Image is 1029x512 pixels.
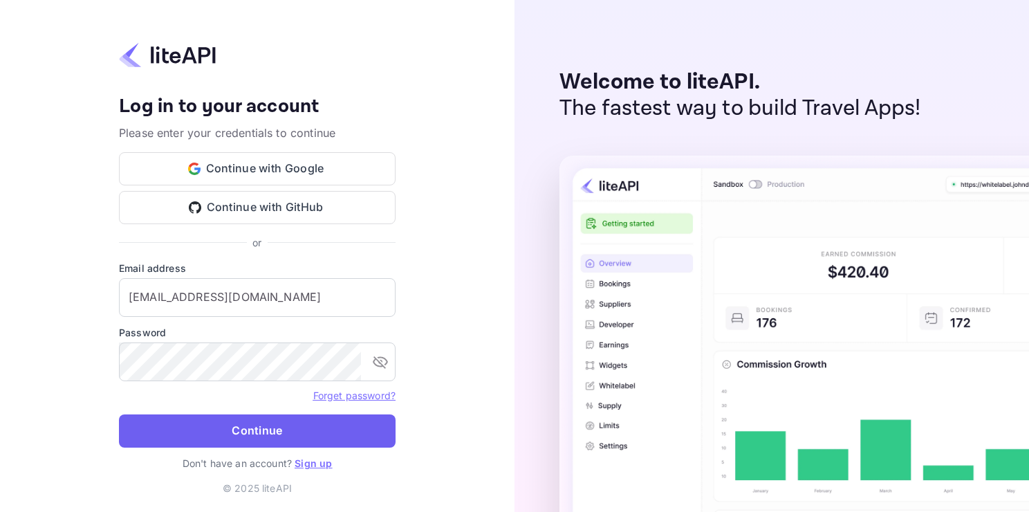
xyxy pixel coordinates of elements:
button: Continue [119,414,396,448]
a: Forget password? [313,390,396,401]
p: Don't have an account? [119,456,396,470]
p: or [252,235,261,250]
label: Password [119,325,396,340]
h4: Log in to your account [119,95,396,119]
button: Continue with GitHub [119,191,396,224]
img: liteapi [119,42,216,68]
p: Welcome to liteAPI. [559,69,921,95]
input: Enter your email address [119,278,396,317]
p: © 2025 liteAPI [223,481,292,495]
p: Please enter your credentials to continue [119,125,396,141]
a: Sign up [295,457,332,469]
button: toggle password visibility [367,348,394,376]
a: Forget password? [313,388,396,402]
button: Continue with Google [119,152,396,185]
label: Email address [119,261,396,275]
p: The fastest way to build Travel Apps! [559,95,921,122]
